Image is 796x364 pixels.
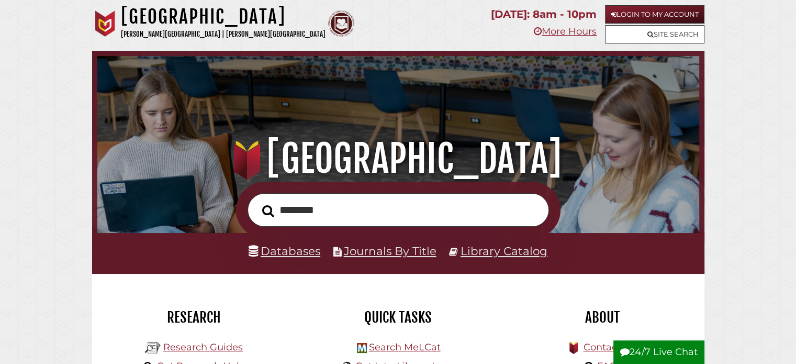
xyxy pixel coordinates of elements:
a: Site Search [605,25,704,43]
img: Hekman Library Logo [145,340,161,356]
p: [PERSON_NAME][GEOGRAPHIC_DATA] | [PERSON_NAME][GEOGRAPHIC_DATA] [121,28,326,40]
a: Databases [249,244,320,258]
p: [DATE]: 8am - 10pm [491,5,597,24]
a: Journals By Title [344,244,436,258]
h2: Research [100,308,288,326]
a: Contact Us [583,341,635,353]
h2: Quick Tasks [304,308,492,326]
a: More Hours [534,26,597,37]
a: Library Catalog [461,244,547,258]
img: Calvin University [92,10,118,37]
img: Calvin Theological Seminary [328,10,354,37]
h2: About [508,308,697,326]
h1: [GEOGRAPHIC_DATA] [121,5,326,28]
a: Login to My Account [605,5,704,24]
i: Search [262,204,274,217]
img: Hekman Library Logo [357,343,367,353]
button: Search [257,202,279,220]
a: Search MeLCat [368,341,440,353]
h1: [GEOGRAPHIC_DATA] [109,136,687,182]
a: Research Guides [163,341,243,353]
